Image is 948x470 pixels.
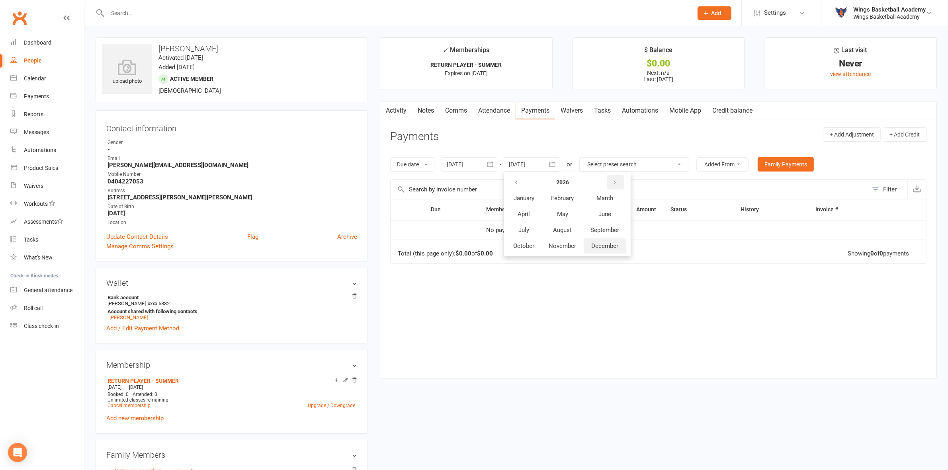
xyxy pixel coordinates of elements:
div: Date of Birth [108,203,357,211]
strong: $0.00 [477,250,493,257]
div: Wings Basketball Academy [853,6,926,13]
time: Added [DATE] [158,64,195,71]
a: Payments [516,101,555,120]
a: Family Payments [758,157,814,172]
h3: [PERSON_NAME] [102,44,361,53]
span: Active member [170,76,213,82]
button: September [584,222,626,238]
a: What's New [10,249,84,267]
a: Reports [10,105,84,123]
span: July [518,226,529,234]
a: Workouts [10,195,84,213]
a: Messages [10,123,84,141]
div: Product Sales [24,165,58,171]
div: Filter [883,185,897,194]
span: October [513,242,534,250]
div: Roll call [24,305,43,311]
h3: Membership [106,361,357,369]
strong: 0 [880,250,883,257]
span: Add [711,10,721,16]
div: Messages [24,129,49,135]
div: Wings Basketball Academy [853,13,926,20]
div: Dashboard [24,39,51,46]
a: Attendance [473,101,516,120]
button: December [584,238,626,254]
span: May [557,211,568,218]
span: February [551,195,574,202]
div: Showing of payments [848,250,909,257]
a: Waivers [555,101,588,120]
a: Manage Comms Settings [106,242,174,251]
input: Search by invoice number [391,180,868,199]
button: Add [698,6,731,20]
span: March [596,195,613,202]
div: Mobile Number [108,171,357,178]
strong: RETURN PLAYER - SUMMER [431,62,502,68]
strong: 0 [870,250,874,257]
button: January [506,191,541,206]
div: What's New [24,254,53,261]
span: [DATE] [129,384,143,390]
li: [PERSON_NAME] [106,293,357,322]
a: Tasks [588,101,616,120]
button: + Add Adjustment [823,127,881,142]
a: Calendar [10,70,84,88]
div: Workouts [24,201,48,207]
th: Due [424,199,479,220]
button: + Add Credit [883,127,926,142]
button: October [506,238,541,254]
button: November [542,238,583,254]
button: Added From [696,157,749,172]
span: August [553,226,572,234]
strong: [PERSON_NAME][EMAIL_ADDRESS][DOMAIN_NAME] [108,162,357,169]
span: June [598,211,611,218]
div: $ Balance [644,45,672,59]
strong: 0404227053 [108,178,357,185]
div: or [567,160,572,169]
div: Never [772,59,929,68]
button: April [506,207,541,222]
div: Last visit [834,45,867,59]
div: Tasks [24,236,38,243]
div: Total (this page only): of [398,250,493,257]
a: view attendance [830,71,871,77]
a: Activity [380,101,412,120]
div: Open Intercom Messenger [8,443,27,462]
button: March [584,191,626,206]
button: Filter [868,180,907,199]
h3: Contact information [106,121,357,133]
div: Automations [24,147,56,153]
th: Membership [479,199,585,220]
a: Archive [337,232,357,242]
p: Next: n/a Last: [DATE] [580,70,737,82]
th: Status [663,199,733,220]
div: Class check-in [24,323,59,329]
a: Automations [616,101,664,120]
a: Add new membership [106,415,164,422]
button: July [506,222,541,238]
div: Waivers [24,183,43,189]
button: August [542,222,583,238]
a: RETURN PLAYER - SUMMER [108,378,179,384]
a: People [10,52,84,70]
span: Settings [764,4,786,22]
span: September [590,226,619,234]
span: April [518,211,530,218]
a: Flag [247,232,258,242]
h3: Wallet [106,279,357,287]
strong: Bank account [108,294,353,300]
span: Expires on [DATE] [445,70,488,76]
a: Credit balance [707,101,758,120]
a: Waivers [10,177,84,195]
span: November [549,242,576,250]
div: Payments [24,93,49,99]
span: Booked: 0 [108,392,129,397]
span: xxxx 5832 [148,300,170,306]
strong: - [108,146,357,153]
a: Notes [412,101,440,120]
th: History [734,199,809,220]
span: Attended: 0 [133,392,157,397]
button: February [542,191,583,206]
a: Roll call [10,299,84,317]
a: Payments [10,88,84,105]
